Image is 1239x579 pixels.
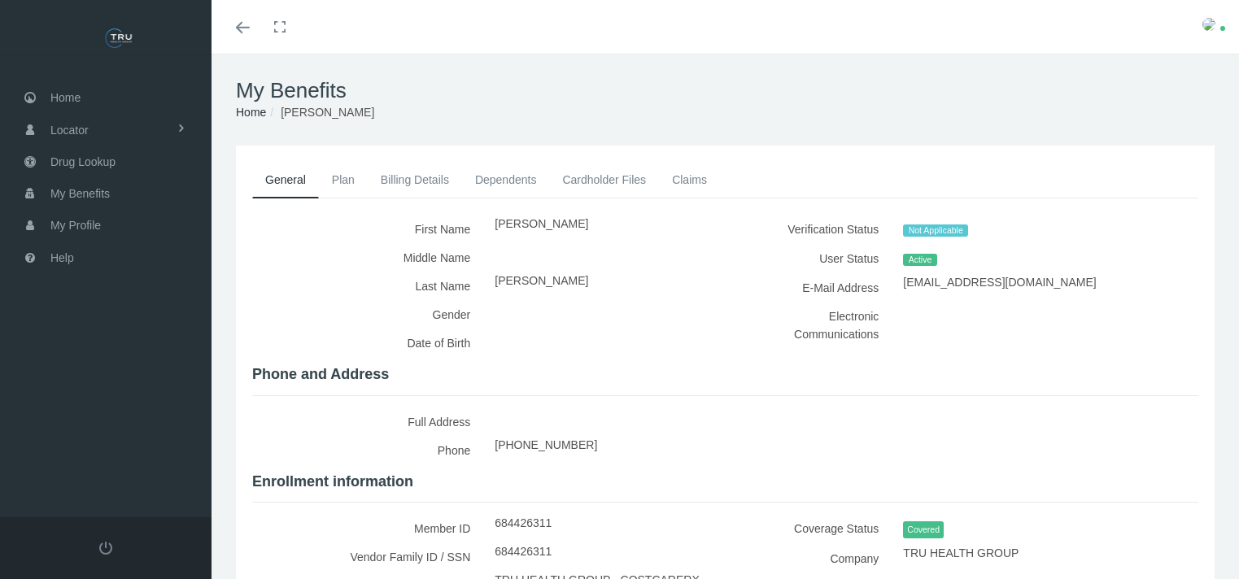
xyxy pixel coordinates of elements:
span: 684426311 [495,539,552,564]
span: 684426311 [495,511,552,535]
h1: My Benefits [236,78,1215,103]
span: Help [50,242,74,273]
span: TRU HEALTH GROUP [903,541,1019,565]
a: Home [236,106,266,119]
h4: Enrollment information [252,473,1198,491]
label: Last Name [252,272,482,300]
span: Drug Lookup [50,146,116,177]
label: Phone [252,436,482,464]
label: Date of Birth [252,329,482,357]
img: S_ [1202,18,1215,31]
label: Verification Status [738,215,892,244]
a: Claims [659,162,720,198]
label: Middle Name [252,243,482,272]
a: Cardholder Files [549,162,659,198]
label: Coverage Status [738,514,892,544]
label: Full Address [252,407,482,436]
a: Plan [319,162,368,198]
label: Vendor Family ID / SSN [252,542,482,571]
a: Billing Details [368,162,462,198]
label: Company [738,544,892,572]
h4: Phone and Address [252,366,1198,384]
span: Home [50,82,81,113]
label: Member ID [252,514,482,542]
label: E-Mail Address [738,273,892,302]
span: [PERSON_NAME] [495,268,588,293]
span: Not Applicable [903,224,968,237]
label: User Status [738,244,892,273]
span: My Benefits [50,178,110,209]
span: [PERSON_NAME] [281,106,374,119]
img: TRU HEALTH GROUP [21,18,216,59]
span: Locator [50,115,89,146]
label: First Name [252,215,482,243]
a: General [252,162,319,198]
label: Gender [252,300,482,329]
a: Dependents [462,162,550,198]
span: [EMAIL_ADDRESS][DOMAIN_NAME] [903,270,1096,294]
span: [PHONE_NUMBER] [495,433,597,457]
label: Electronic Communications [738,302,892,348]
span: My Profile [50,210,101,241]
span: Active [903,254,936,267]
span: Covered [903,521,944,538]
span: [PERSON_NAME] [495,211,588,236]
